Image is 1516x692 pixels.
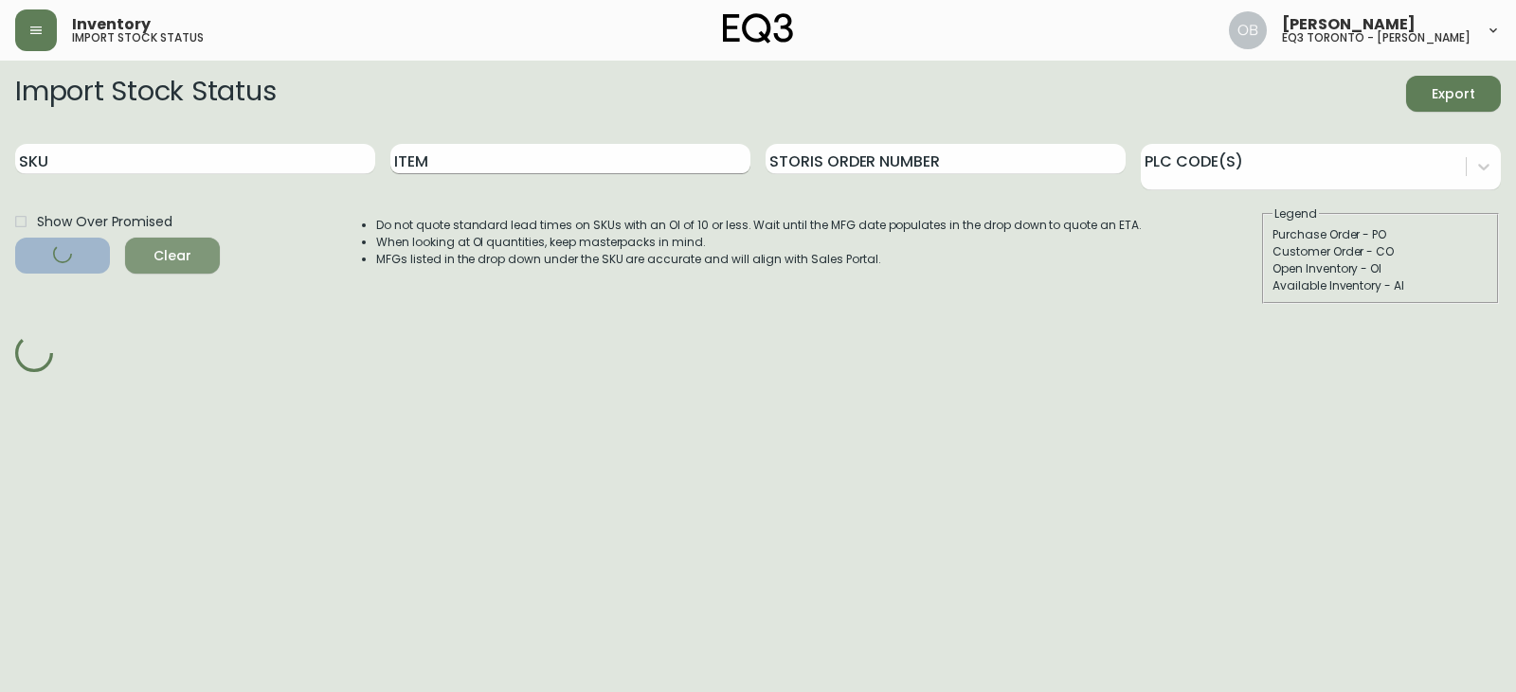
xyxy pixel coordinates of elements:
[723,13,793,44] img: logo
[1272,205,1319,222] legend: Legend
[376,217,1142,234] li: Do not quote standard lead times on SKUs with an OI of 10 or less. Wait until the MFG date popula...
[1229,11,1267,49] img: 8e0065c524da89c5c924d5ed86cfe468
[125,238,220,274] button: Clear
[1272,277,1489,294] div: Available Inventory - AI
[1406,76,1501,112] button: Export
[72,17,151,32] span: Inventory
[1282,17,1416,32] span: [PERSON_NAME]
[140,244,205,268] span: Clear
[37,212,172,232] span: Show Over Promised
[72,32,204,44] h5: import stock status
[1282,32,1471,44] h5: eq3 toronto - [PERSON_NAME]
[1272,243,1489,260] div: Customer Order - CO
[376,234,1142,251] li: When looking at OI quantities, keep masterpacks in mind.
[376,251,1142,268] li: MFGs listed in the drop down under the SKU are accurate and will align with Sales Portal.
[1421,82,1486,106] span: Export
[1272,260,1489,277] div: Open Inventory - OI
[15,76,276,112] h2: Import Stock Status
[1272,226,1489,243] div: Purchase Order - PO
